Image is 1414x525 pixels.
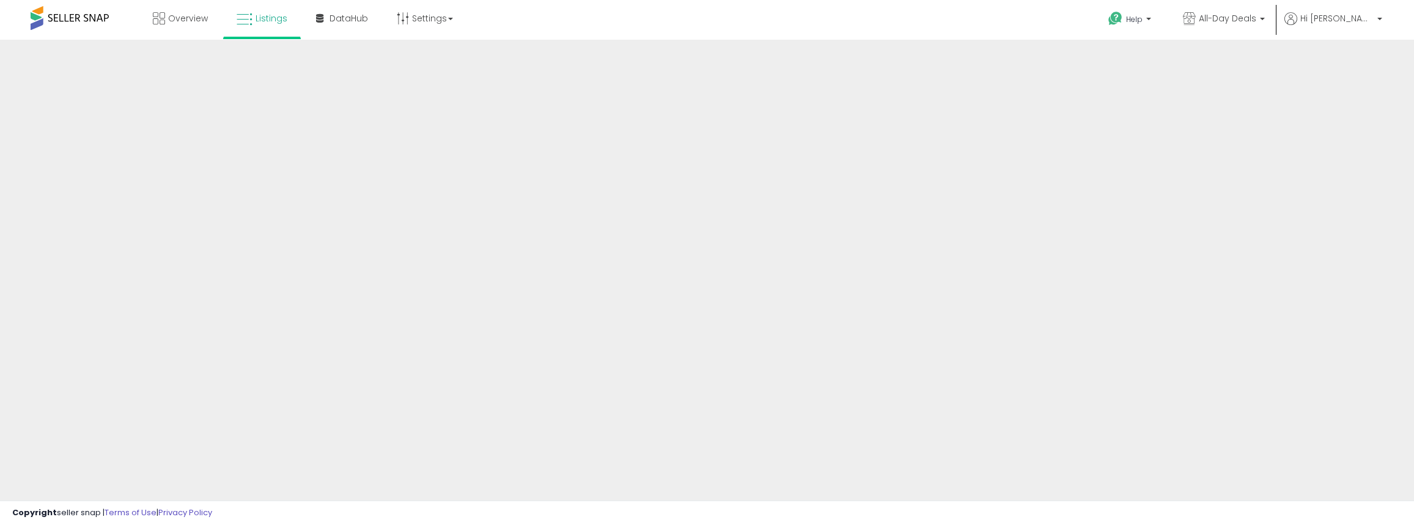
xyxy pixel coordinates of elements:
[12,507,57,518] strong: Copyright
[12,507,212,519] div: seller snap | |
[168,12,208,24] span: Overview
[1126,14,1143,24] span: Help
[158,507,212,518] a: Privacy Policy
[256,12,287,24] span: Listings
[1300,12,1374,24] span: Hi [PERSON_NAME]
[1284,12,1382,40] a: Hi [PERSON_NAME]
[1108,11,1123,26] i: Get Help
[105,507,156,518] a: Terms of Use
[330,12,368,24] span: DataHub
[1199,12,1256,24] span: All-Day Deals
[1099,2,1163,40] a: Help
